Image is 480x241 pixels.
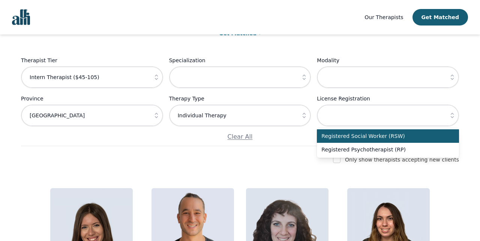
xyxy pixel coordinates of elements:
span: Registered Psychotherapist (RP) [321,146,445,153]
label: License Registration [317,94,459,103]
label: Modality [317,56,459,65]
img: alli logo [12,9,30,25]
button: Get Matched [412,9,468,25]
label: Only show therapists accepting new clients [345,157,459,163]
p: Clear All [21,132,459,141]
label: Specialization [169,56,311,65]
span: Our Therapists [364,14,403,20]
label: Province [21,94,163,103]
a: Our Therapists [364,13,403,22]
label: Therapist Tier [21,56,163,65]
span: Registered Social Worker (RSW) [321,132,445,140]
label: Therapy Type [169,94,311,103]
